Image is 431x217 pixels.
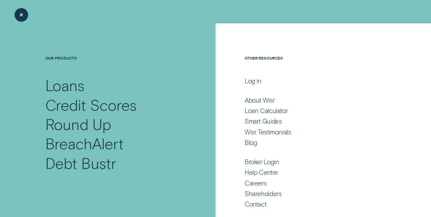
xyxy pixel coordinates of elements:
[245,179,385,187] a: Careers
[245,138,257,147] div: Blog
[245,56,385,76] h4: Other Resources
[15,8,28,22] button: Close Menu
[45,134,184,153] a: BreachAlert
[245,117,385,125] a: Smart Guides
[245,77,262,85] div: Log in
[245,77,385,85] a: Log in
[45,56,184,76] h4: Our Products
[245,158,385,166] a: Broker Login
[245,200,266,208] div: Contact
[45,153,116,173] div: Debt Bustr
[245,117,282,125] div: Smart Guides
[245,107,288,115] div: Loan Calculator
[45,95,184,114] a: Credit Scores
[245,168,385,176] a: Help Centre
[245,107,385,115] a: Loan Calculator
[245,96,385,104] a: About Wisr
[45,75,184,95] a: Loans
[45,114,111,134] div: Round Up
[45,75,85,95] div: Loans
[45,114,184,134] a: Round Up
[245,190,385,198] a: Shareholders
[245,128,385,136] a: Wisr Testimonials
[45,95,137,114] div: Credit Scores
[245,190,281,198] div: Shareholders
[245,179,266,187] div: Careers
[245,138,385,147] a: Blog
[245,128,291,136] div: Wisr Testimonials
[245,96,274,104] div: About Wisr
[245,168,278,176] div: Help Centre
[45,153,184,173] a: Debt Bustr
[245,158,279,166] div: Broker Login
[245,200,385,208] a: Contact
[45,134,124,153] div: BreachAlert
